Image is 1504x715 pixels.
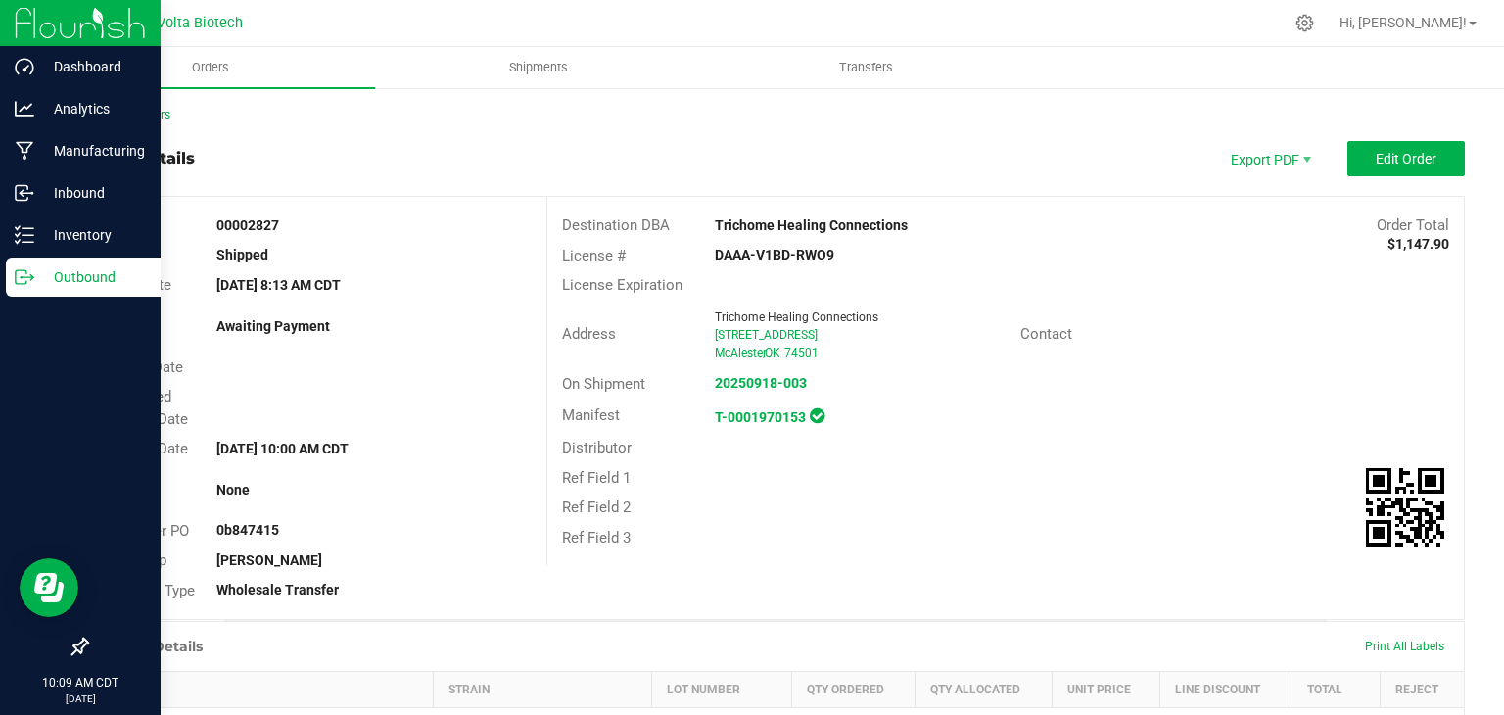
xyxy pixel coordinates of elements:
span: Destination DBA [562,216,670,234]
span: McAlester [715,346,767,359]
p: Manufacturing [34,139,152,163]
p: Dashboard [34,55,152,78]
th: Reject [1381,672,1464,708]
span: On Shipment [562,375,645,393]
span: [STREET_ADDRESS] [715,328,818,342]
span: Print All Labels [1365,640,1444,653]
strong: $1,147.90 [1387,236,1449,252]
a: Shipments [375,47,703,88]
a: T-0001970153 [715,409,806,425]
th: Qty Ordered [792,672,916,708]
iframe: Resource center [20,558,78,617]
inline-svg: Inbound [15,183,34,203]
img: Scan me! [1366,468,1444,547]
span: , [763,346,765,359]
th: Unit Price [1053,672,1160,708]
inline-svg: Dashboard [15,57,34,76]
span: 74501 [784,346,819,359]
span: Ref Field 3 [562,529,631,547]
span: OK [765,346,780,359]
strong: Awaiting Payment [216,318,330,334]
inline-svg: Inventory [15,225,34,245]
inline-svg: Outbound [15,267,34,287]
span: Distributor [562,439,632,456]
p: Inbound [34,181,152,205]
span: Shipments [483,59,594,76]
inline-svg: Analytics [15,99,34,119]
span: Ref Field 1 [562,469,631,487]
span: Transfers [813,59,919,76]
span: Address [562,325,616,343]
qrcode: 00002827 [1366,468,1444,547]
span: Order Total [1377,216,1449,234]
p: 10:09 AM CDT [9,674,152,691]
strong: [DATE] 8:13 AM CDT [216,277,341,293]
span: Trichome Healing Connections [715,310,878,324]
p: Outbound [34,265,152,289]
a: Orders [47,47,375,88]
strong: DAAA-V1BD-RWO9 [715,247,834,262]
p: [DATE] [9,691,152,706]
strong: [DATE] 10:00 AM CDT [216,441,349,456]
span: Edit Order [1376,151,1436,167]
th: Item [88,672,434,708]
th: Strain [434,672,652,708]
a: Transfers [703,47,1031,88]
span: Hi, [PERSON_NAME]! [1339,15,1467,30]
strong: Shipped [216,247,268,262]
th: Line Discount [1160,672,1292,708]
strong: 0b847415 [216,522,279,538]
span: In Sync [810,405,824,426]
span: Orders [165,59,256,76]
p: Analytics [34,97,152,120]
th: Qty Allocated [915,672,1053,708]
th: Total [1292,672,1380,708]
div: Manage settings [1292,14,1317,32]
strong: Wholesale Transfer [216,582,339,597]
span: Volta Biotech [157,15,243,31]
strong: Trichome Healing Connections [715,217,908,233]
p: Inventory [34,223,152,247]
span: Manifest [562,406,620,424]
th: Lot Number [652,672,792,708]
a: 20250918-003 [715,375,807,391]
span: Ref Field 2 [562,499,631,516]
strong: [PERSON_NAME] [216,552,322,568]
strong: 00002827 [216,217,279,233]
span: License # [562,247,626,264]
inline-svg: Manufacturing [15,141,34,161]
strong: None [216,482,250,498]
span: License Expiration [562,276,682,294]
li: Export PDF [1210,141,1328,176]
span: Contact [1020,325,1072,343]
button: Edit Order [1347,141,1465,176]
